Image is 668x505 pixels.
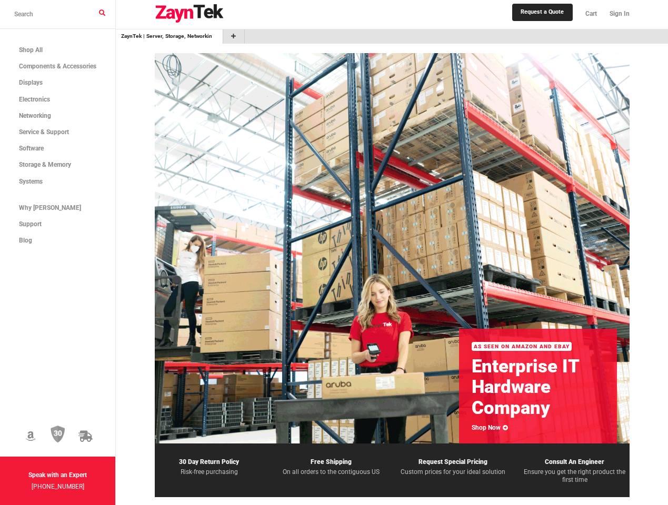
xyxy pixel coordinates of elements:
[19,178,43,185] span: Systems
[19,237,32,244] span: Blog
[19,204,81,211] span: Why [PERSON_NAME]
[19,161,71,168] span: Storage & Memory
[19,46,43,54] span: Shop All
[398,456,508,468] p: Request Special Pricing
[51,426,65,443] img: 30 Day Return Policy
[276,456,386,468] p: Free Shipping
[579,3,603,25] a: Cart
[19,145,44,152] span: Software
[512,4,572,21] a: Request a Quote
[19,112,51,119] span: Networking
[398,468,508,477] p: Custom prices for your ideal solution
[28,471,87,479] strong: Speak with an Expert
[19,220,42,228] span: Support
[155,4,224,23] img: logo
[155,468,264,477] p: Risk-free purchasing
[520,468,630,484] p: Ensure you get the right product the first time
[155,456,264,468] p: 30 Day Return Policy
[603,3,630,25] a: Sign In
[276,468,386,477] p: On all orders to the contiguous US
[585,10,597,17] span: Cart
[19,79,43,86] span: Displays
[19,63,96,70] span: Components & Accessories
[19,128,69,136] span: Service & Support
[520,456,630,468] p: Consult An Engineer
[19,96,50,103] span: Electronics
[32,483,84,490] a: [PHONE_NUMBER]
[121,32,211,41] a: go to /
[212,32,217,41] a: Remove Bookmark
